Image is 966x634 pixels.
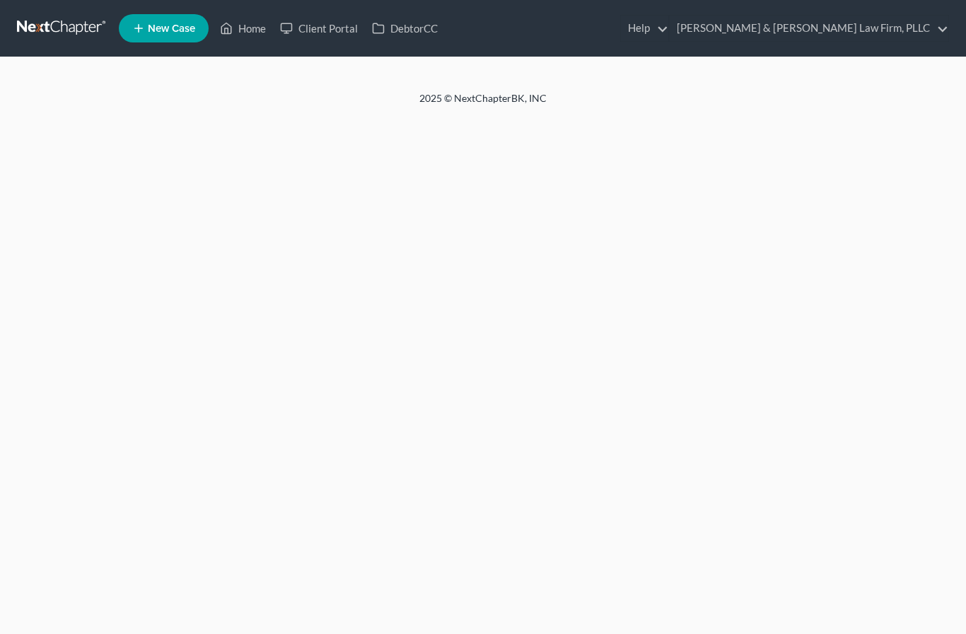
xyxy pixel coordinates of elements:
div: 2025 © NextChapterBK, INC [80,91,886,117]
a: DebtorCC [365,16,445,41]
a: [PERSON_NAME] & [PERSON_NAME] Law Firm, PLLC [670,16,948,41]
a: Home [213,16,273,41]
a: Help [621,16,668,41]
a: Client Portal [273,16,365,41]
new-legal-case-button: New Case [119,14,209,42]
